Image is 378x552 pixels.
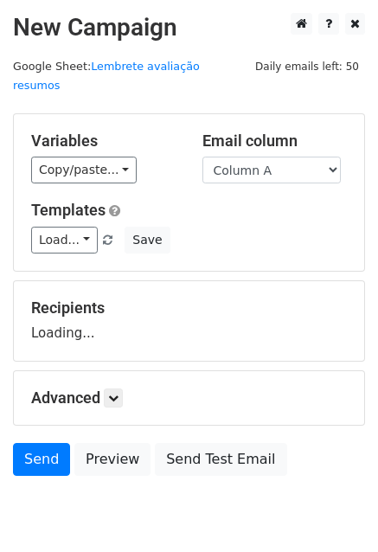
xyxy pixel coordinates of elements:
[13,443,70,476] a: Send
[31,298,347,318] h5: Recipients
[202,132,348,151] h5: Email column
[31,157,137,183] a: Copy/paste...
[13,60,200,93] a: Lembrete avaliação resumos
[155,443,286,476] a: Send Test Email
[249,60,365,73] a: Daily emails left: 50
[125,227,170,254] button: Save
[31,201,106,219] a: Templates
[249,57,365,76] span: Daily emails left: 50
[13,13,365,42] h2: New Campaign
[31,227,98,254] a: Load...
[13,60,200,93] small: Google Sheet:
[31,298,347,343] div: Loading...
[31,388,347,408] h5: Advanced
[74,443,151,476] a: Preview
[31,132,176,151] h5: Variables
